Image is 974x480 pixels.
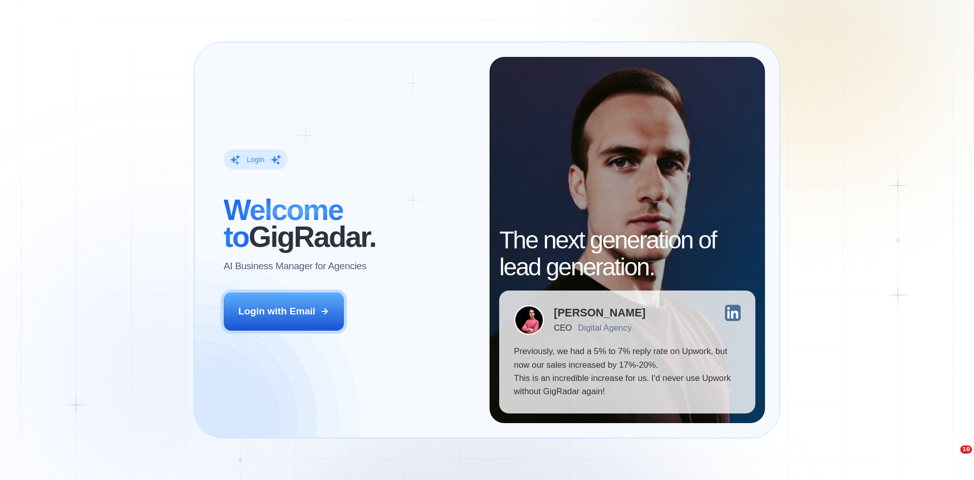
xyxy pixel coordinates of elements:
iframe: Intercom live chat [940,445,964,470]
div: Login with Email [238,305,316,318]
h2: The next generation of lead generation. [499,227,755,281]
div: CEO [554,323,572,333]
button: Login with Email [224,293,344,330]
div: Digital Agency [578,323,632,333]
div: [PERSON_NAME] [554,307,646,318]
span: Welcome to [224,194,343,253]
h2: ‍ GigRadar. [224,197,475,250]
p: AI Business Manager for Agencies [224,260,367,273]
div: Login [247,155,264,165]
p: Previously, we had a 5% to 7% reply rate on Upwork, but now our sales increased by 17%-20%. This ... [514,345,741,399]
span: 10 [960,445,972,454]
